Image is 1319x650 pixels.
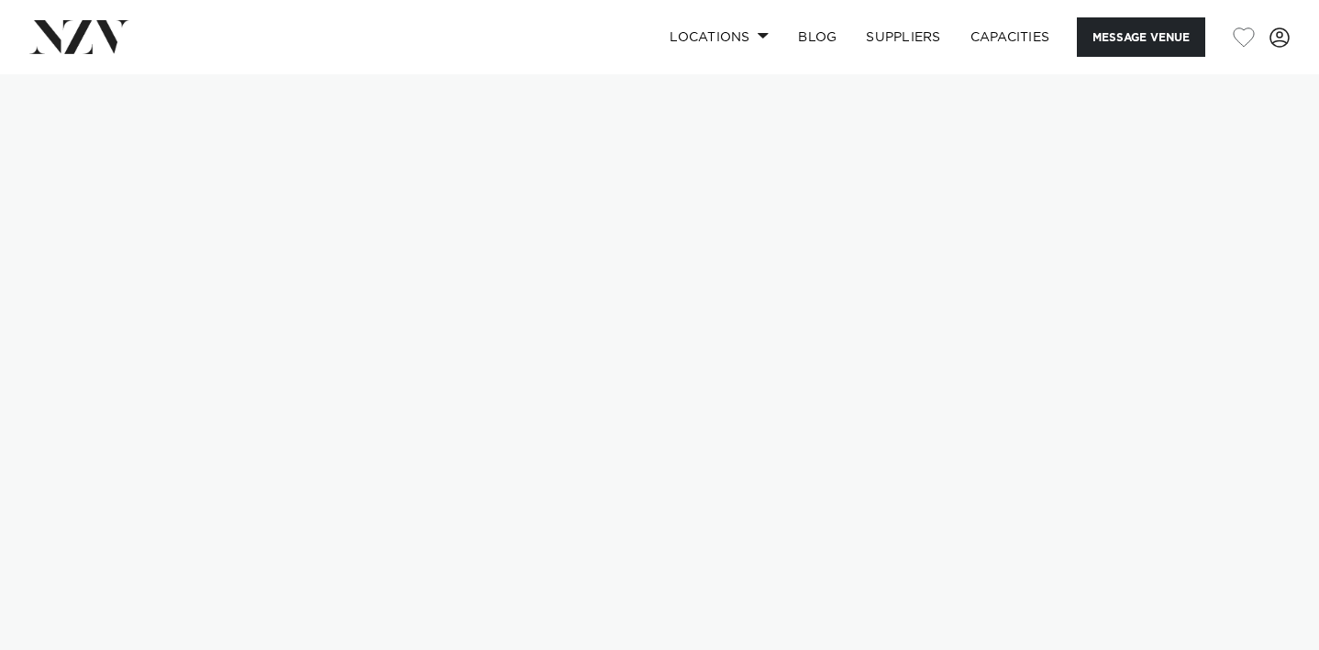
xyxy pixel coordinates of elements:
[783,17,851,57] a: BLOG
[1077,17,1205,57] button: Message Venue
[851,17,955,57] a: SUPPLIERS
[956,17,1065,57] a: Capacities
[655,17,783,57] a: Locations
[29,20,129,53] img: nzv-logo.png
